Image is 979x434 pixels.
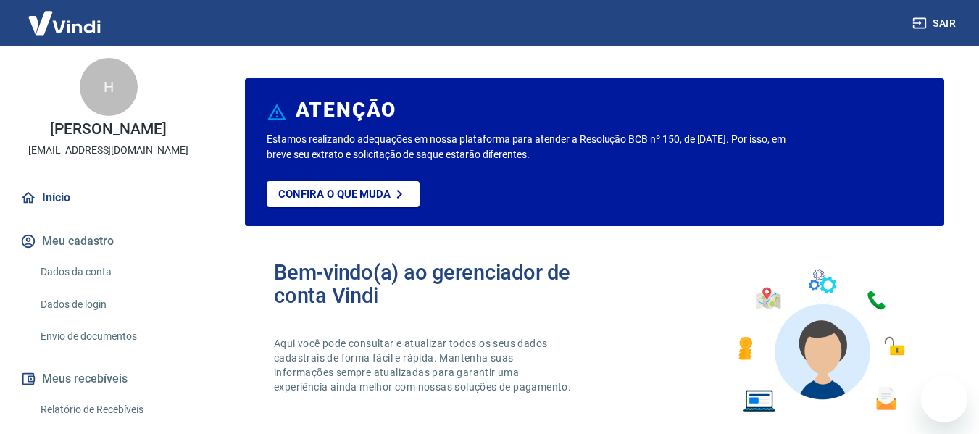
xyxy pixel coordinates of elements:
p: Estamos realizando adequações em nossa plataforma para atender a Resolução BCB nº 150, de [DATE].... [267,132,791,162]
a: Início [17,182,199,214]
div: H [80,58,138,116]
img: Imagem de um avatar masculino com diversos icones exemplificando as funcionalidades do gerenciado... [725,261,915,421]
a: Dados de login [35,290,199,320]
a: Confira o que muda [267,181,420,207]
a: Dados da conta [35,257,199,287]
iframe: Botão para abrir a janela de mensagens [921,376,967,422]
h6: ATENÇÃO [296,103,396,117]
a: Relatório de Recebíveis [35,395,199,425]
p: [PERSON_NAME] [50,122,166,137]
p: [EMAIL_ADDRESS][DOMAIN_NAME] [28,143,188,158]
p: Aqui você pode consultar e atualizar todos os seus dados cadastrais de forma fácil e rápida. Mant... [274,336,574,394]
button: Meus recebíveis [17,363,199,395]
button: Meu cadastro [17,225,199,257]
button: Sair [909,10,962,37]
h2: Bem-vindo(a) ao gerenciador de conta Vindi [274,261,595,307]
a: Envio de documentos [35,322,199,351]
p: Confira o que muda [278,188,391,201]
img: Vindi [17,1,112,45]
